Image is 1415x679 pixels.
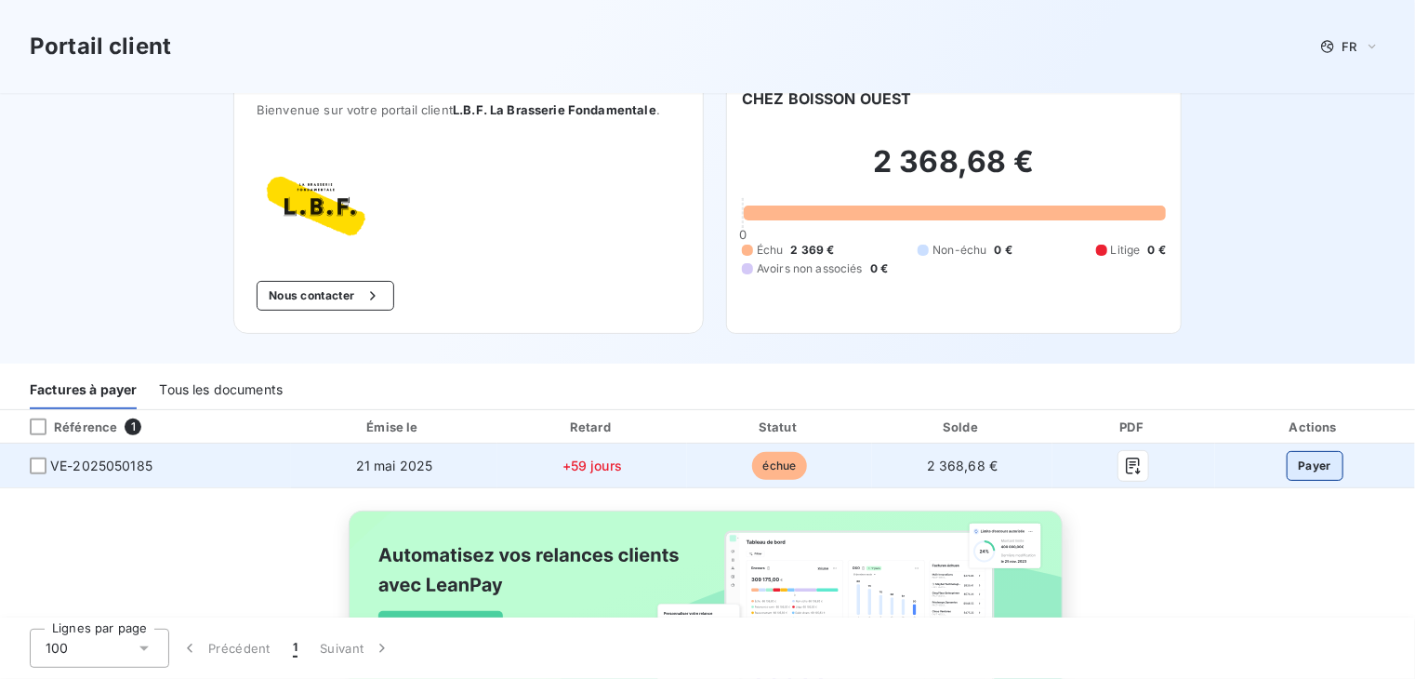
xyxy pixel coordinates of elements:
span: Bienvenue sur votre portail client . [257,102,681,117]
button: 1 [282,629,309,668]
div: Factures à payer [30,370,137,409]
button: Nous contacter [257,281,394,311]
span: 0 € [870,260,888,277]
button: Payer [1287,451,1344,481]
span: 2 368,68 € [927,458,998,473]
h6: CHEZ BOISSON OUEST [742,87,912,110]
span: 1 [293,639,298,658]
span: L.B.F. La Brasserie Fondamentale [453,102,656,117]
span: +59 jours [562,458,622,473]
span: VE-2025050185 [50,457,152,475]
div: PDF [1056,418,1211,436]
span: 21 mai 2025 [356,458,433,473]
span: 100 [46,639,68,658]
span: Échu [757,242,784,259]
div: Solde [876,418,1049,436]
h2: 2 368,68 € [742,143,1166,199]
span: Non-échu [932,242,986,259]
div: Tous les documents [159,370,283,409]
h3: Portail client [30,30,171,63]
div: Statut [691,418,868,436]
div: Actions [1219,418,1411,436]
span: 0 € [995,242,1012,259]
span: échue [752,452,808,480]
div: Retard [501,418,683,436]
span: 0 € [1148,242,1166,259]
div: Émise le [295,418,494,436]
div: Référence [15,419,117,435]
span: FR [1342,39,1357,54]
span: Litige [1111,242,1141,259]
span: 2 369 € [791,242,835,259]
span: 1 [125,419,141,435]
span: 0 [739,227,747,242]
button: Suivant [309,629,403,668]
button: Précédent [169,629,282,668]
span: Avoirs non associés [757,260,863,277]
img: Company logo [257,162,376,251]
